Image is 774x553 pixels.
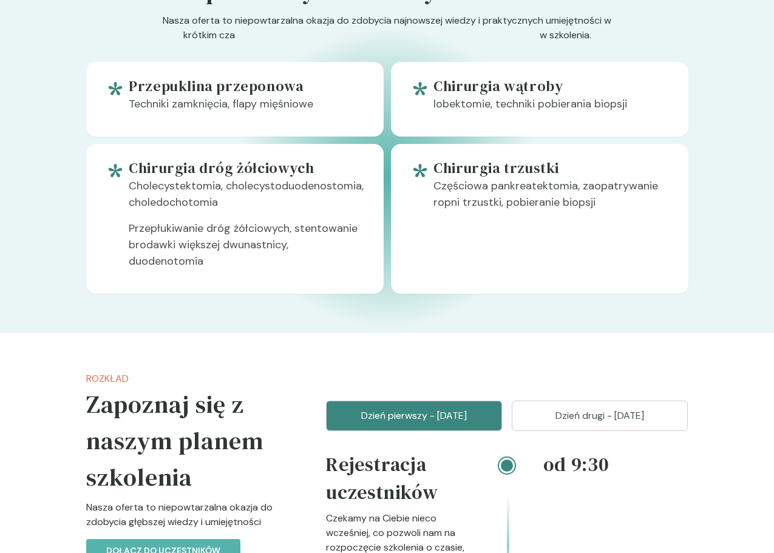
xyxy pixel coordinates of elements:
button: Dzień drugi - [DATE] [512,401,688,431]
p: Nasza oferta to niepowtarzalna okazja do zdobycia najnowszej wiedzy i praktycznych umiejętności w... [154,13,620,62]
p: Cholecystektomia, cholecystoduodenostomia, choledochotomia [129,178,364,220]
p: Dzień pierwszy - [DATE] [341,409,487,423]
button: Dzień pierwszy - [DATE] [326,401,502,431]
p: Nasza oferta to niepowtarzalna okazja do zdobycia głębszej wiedzy i umiejętności [86,500,287,539]
p: Dzień drugi - [DATE] [527,409,673,423]
h4: od 9:30 [543,450,688,478]
h5: Chirurgia dróg żółciowych [129,158,364,178]
p: Częściowa pankreatektomia, zaopatrywanie ropni trzustki, pobieranie biopsji [433,178,668,220]
h4: Rejestracja uczestników [326,450,470,511]
h5: Chirurgia trzustki [433,158,668,178]
h5: Chirurgia wątroby [433,76,668,96]
p: lobektomie, techniki pobierania biopsji [433,96,668,122]
h5: Zapoznaj się z naszym planem szkolenia [86,386,287,495]
p: Techniki zamknięcia, flapy mięśniowe [129,96,364,122]
p: Przepłukiwanie dróg żółciowych, stentowanie brodawki większej dwunastnicy, duodenotomia [129,220,364,279]
p: Rozkład [86,371,287,386]
h5: Przepuklina przeponowa [129,76,364,96]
